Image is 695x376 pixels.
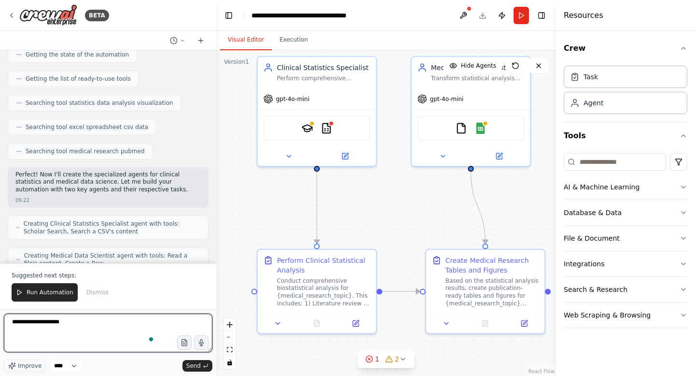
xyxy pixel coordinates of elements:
[223,318,236,331] button: zoom in
[472,150,527,162] button: Open in side panel
[445,277,539,308] div: Based on the statistical analysis results, create publication-ready tables and figures for {medic...
[276,95,310,103] span: gpt-4o-mini
[223,356,236,369] button: toggle interactivity
[564,259,604,269] div: Integrations
[375,354,379,364] span: 1
[26,99,173,107] span: Searching tool statistics data analysis visualization
[564,149,687,336] div: Tools
[194,335,208,350] button: Click to speak your automation idea
[430,95,464,103] span: gpt-4o-mini
[296,318,337,329] button: No output available
[223,318,236,369] div: React Flow controls
[82,283,113,302] button: Dismiss
[302,122,313,134] img: SerplyScholarSearchTool
[564,10,603,21] h4: Resources
[277,256,370,275] div: Perform Clinical Statistical Analysis
[312,172,321,244] g: Edge from b6a93d9f-962b-4de6-904d-0cf3de9c33a1 to c0580719-7371-4659-8b79-9ecd6888fdc8
[584,72,598,82] div: Task
[24,220,200,235] span: Creating Clinical Statistics Specialist agent with tools: Scholar Search, Search a CSV's content
[224,58,249,66] div: Version 1
[584,98,603,108] div: Agent
[257,56,377,167] div: Clinical Statistics SpecialistPerform comprehensive statistical analysis for clinical medicine an...
[564,200,687,225] button: Database & Data
[4,360,46,372] button: Improve
[193,35,208,46] button: Start a new chat
[528,369,555,374] a: React Flow attribution
[277,63,370,72] div: Clinical Statistics Specialist
[277,74,370,82] div: Perform comprehensive statistical analysis for clinical medicine and health research, including h...
[564,233,620,243] div: File & Document
[223,331,236,344] button: zoom out
[564,277,687,302] button: Search & Research
[431,63,524,72] div: Medical Data Scientist
[564,35,687,62] button: Crew
[177,335,192,350] button: Upload files
[444,58,502,73] button: Hide Agents
[564,208,622,217] div: Database & Data
[223,344,236,356] button: fit view
[4,314,212,352] textarea: To enrich screen reader interactions, please activate Accessibility in Grammarly extension settings
[564,226,687,251] button: File & Document
[339,318,372,329] button: Open in side panel
[251,11,360,20] nav: breadcrumb
[257,249,377,334] div: Perform Clinical Statistical AnalysisConduct comprehensive biostatistical analysis for {medical_r...
[26,123,148,131] span: Searching tool excel spreadsheet csv data
[222,9,236,22] button: Hide left sidebar
[27,289,73,296] span: Run Automation
[564,251,687,276] button: Integrations
[182,360,212,372] button: Send
[475,122,486,134] img: Google Sheets
[466,172,490,244] g: Edge from c3696797-c890-473d-9dcf-73fccce539a2 to d334ba4b-dd5c-48e7-ae3f-b9ab78cd65ef
[15,197,29,204] div: 09:22
[15,171,201,194] p: Perfect! Now I'll create the specialized agents for clinical statistics and medical data science....
[277,277,370,308] div: Conduct comprehensive biostatistical analysis for {medical_research_topic}. This includes: 1) Lit...
[382,287,420,296] g: Edge from c0580719-7371-4659-8b79-9ecd6888fdc8 to d334ba4b-dd5c-48e7-ae3f-b9ab78cd65ef
[508,318,541,329] button: Open in side panel
[395,354,399,364] span: 2
[445,256,539,275] div: Create Medical Research Tables and Figures
[431,74,524,82] div: Transform statistical analysis into comprehensive visual presentations, create publication-ready ...
[186,362,201,370] span: Send
[26,147,145,155] span: Searching tool medical research pubmed
[86,289,109,296] span: Dismiss
[220,30,272,50] button: Visual Editor
[535,9,548,22] button: Hide right sidebar
[564,62,687,122] div: Crew
[564,310,651,320] div: Web Scraping & Browsing
[456,122,467,134] img: FileReadTool
[26,51,129,58] span: Getting the state of the automation
[564,285,627,294] div: Search & Research
[564,303,687,328] button: Web Scraping & Browsing
[12,283,78,302] button: Run Automation
[564,122,687,149] button: Tools
[564,174,687,200] button: AI & Machine Learning
[320,122,332,134] img: CSVSearchTool
[19,4,77,26] img: Logo
[26,75,131,83] span: Getting the list of ready-to-use tools
[465,318,505,329] button: No output available
[12,272,205,279] p: Suggested next steps:
[166,35,189,46] button: Switch to previous chat
[358,350,415,368] button: 12
[564,182,639,192] div: AI & Machine Learning
[85,10,109,21] div: BETA
[24,252,200,267] span: Creating Medical Data Scientist agent with tools: Read a file's content, Create a Row
[272,30,316,50] button: Execution
[18,362,42,370] span: Improve
[318,150,372,162] button: Open in side panel
[461,62,496,70] span: Hide Agents
[425,249,545,334] div: Create Medical Research Tables and FiguresBased on the statistical analysis results, create publi...
[411,56,531,167] div: Medical Data ScientistTransform statistical analysis into comprehensive visual presentations, cre...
